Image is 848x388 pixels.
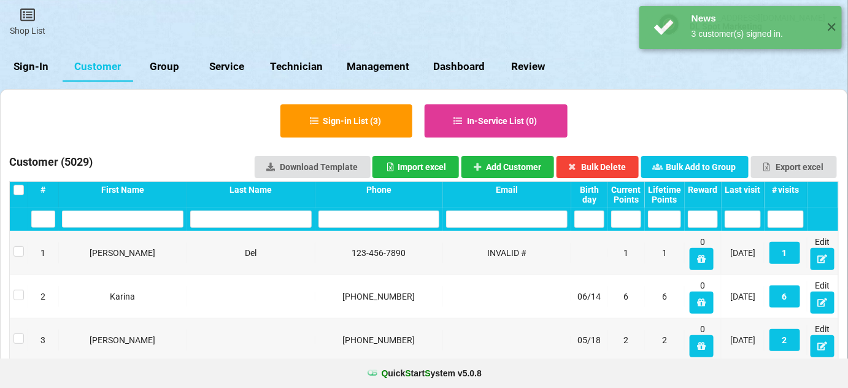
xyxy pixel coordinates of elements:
button: 6 [769,285,800,308]
button: Export excel [751,156,837,178]
div: [PERSON_NAME] [62,247,183,259]
a: Technician [258,52,335,82]
div: News [692,12,817,25]
div: Phone [318,185,440,195]
div: INVALID # [446,247,568,259]
div: Last visit [725,185,761,195]
span: Q [382,368,388,378]
div: [DATE] [725,334,761,346]
div: 1 [648,247,681,259]
a: Management [335,52,422,82]
button: Bulk Add to Group [641,156,749,178]
div: 06/14 [574,290,604,303]
div: 05/18 [574,334,604,346]
button: In-Service List (0) [425,104,568,138]
button: Import excel [372,156,459,178]
a: Review [496,52,559,82]
div: Email [446,185,568,195]
button: 1 [769,242,800,264]
a: Customer [63,52,133,82]
img: favicon.ico [366,367,379,379]
div: 123-456-7890 [318,247,440,259]
div: [PHONE_NUMBER] [318,290,440,303]
a: Dashboard [422,52,497,82]
div: Reward [688,185,718,195]
div: Lifetime Points [648,185,681,204]
div: # visits [768,185,804,195]
div: 3 customer(s) signed in. [692,28,817,40]
div: Edit [811,236,835,270]
div: Import excel [385,163,446,171]
div: [PERSON_NAME] [62,334,183,346]
a: Service [196,52,258,82]
button: 2 [769,329,800,351]
div: [DATE] [725,247,761,259]
div: [PHONE_NUMBER] [318,334,440,346]
b: uick tart ystem v 5.0.8 [382,367,482,379]
div: 1 [31,247,55,259]
button: Sign-in List (3) [280,104,412,138]
a: Download Template [255,156,371,178]
div: Karina [62,290,183,303]
div: First Name [62,185,183,195]
button: Add Customer [461,156,555,178]
div: 0 [688,323,718,357]
div: 1 [611,247,641,259]
div: 6 [648,290,681,303]
div: 2 [611,334,641,346]
div: Edit [811,323,835,357]
div: 3 [31,334,55,346]
div: 0 [688,279,718,314]
div: 0 [688,236,718,270]
div: Del [190,247,312,259]
div: Current Points [611,185,641,204]
a: Group [133,52,196,82]
button: Bulk Delete [557,156,639,178]
h3: Customer ( 5029 ) [9,155,93,173]
div: Edit [811,279,835,314]
span: S [406,368,411,378]
div: Birth day [574,185,604,204]
div: 6 [611,290,641,303]
div: 2 [31,290,55,303]
div: Last Name [190,185,312,195]
div: [DATE] [725,290,761,303]
div: # [31,185,55,195]
span: S [425,368,430,378]
div: 2 [648,334,681,346]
